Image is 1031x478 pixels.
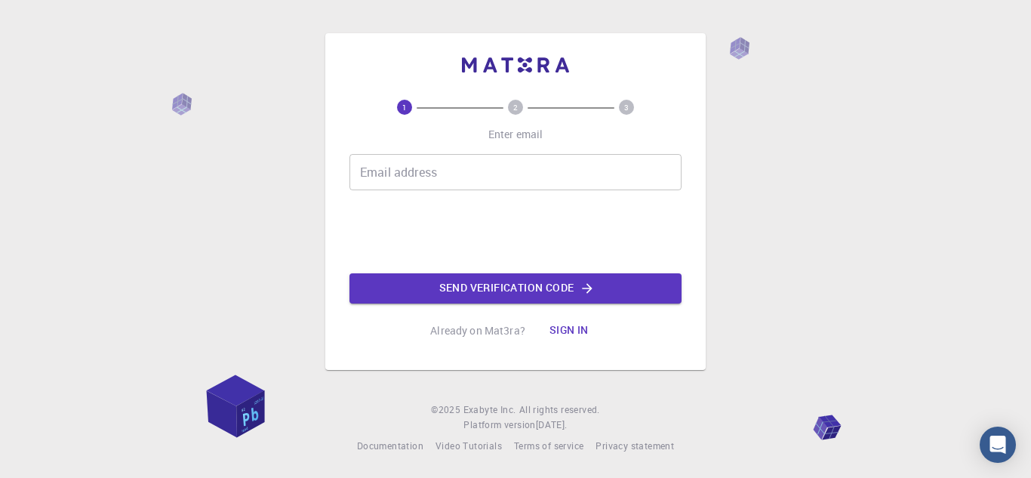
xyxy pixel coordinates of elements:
[514,439,583,452] span: Terms of service
[537,316,601,346] button: Sign in
[349,273,682,304] button: Send verification code
[435,439,502,454] a: Video Tutorials
[488,127,543,142] p: Enter email
[536,418,568,433] a: [DATE].
[435,439,502,452] span: Video Tutorials
[463,418,535,433] span: Platform version
[463,403,516,415] span: Exabyte Inc.
[596,439,674,454] a: Privacy statement
[596,439,674,452] span: Privacy statement
[402,102,407,113] text: 1
[357,439,423,452] span: Documentation
[519,402,600,418] span: All rights reserved.
[430,323,525,338] p: Already on Mat3ra?
[463,402,516,418] a: Exabyte Inc.
[980,427,1016,463] div: Open Intercom Messenger
[431,402,463,418] span: © 2025
[357,439,423,454] a: Documentation
[514,439,583,454] a: Terms of service
[513,102,518,113] text: 2
[401,202,630,261] iframe: reCAPTCHA
[536,418,568,430] span: [DATE] .
[624,102,629,113] text: 3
